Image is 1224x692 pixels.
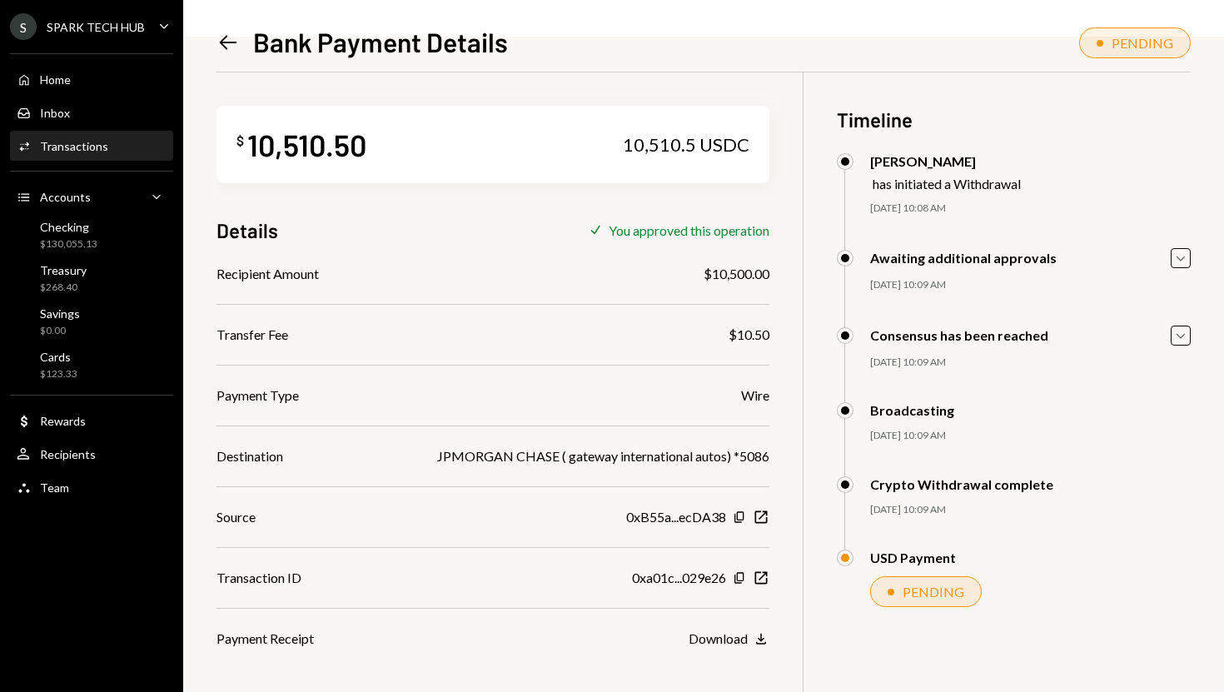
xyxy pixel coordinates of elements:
[40,480,69,495] div: Team
[253,25,508,58] h1: Bank Payment Details
[870,327,1048,343] div: Consensus has been reached
[870,250,1057,266] div: Awaiting additional approvals
[10,345,173,385] a: Cards$123.33
[40,350,77,364] div: Cards
[10,215,173,255] a: Checking$130,055.13
[10,64,173,94] a: Home
[626,507,726,527] div: 0xB55a...ecDA38
[873,176,1021,192] div: has initiated a Withdrawal
[741,386,769,406] div: Wire
[1112,35,1173,51] div: PENDING
[40,72,71,87] div: Home
[437,446,769,466] div: JPMORGAN CHASE ( gateway international autos) *5086
[247,126,366,163] div: 10,510.50
[837,106,1191,133] h3: Timeline
[729,325,769,345] div: $10.50
[216,629,314,649] div: Payment Receipt
[632,568,726,588] div: 0xa01c...029e26
[10,13,37,40] div: S
[40,414,86,428] div: Rewards
[704,264,769,284] div: $10,500.00
[40,237,97,251] div: $130,055.13
[40,190,91,204] div: Accounts
[216,568,301,588] div: Transaction ID
[10,97,173,127] a: Inbox
[870,503,1191,517] div: [DATE] 10:09 AM
[870,402,954,418] div: Broadcasting
[689,630,769,649] button: Download
[40,220,97,234] div: Checking
[870,202,1191,216] div: [DATE] 10:08 AM
[870,476,1053,492] div: Crypto Withdrawal complete
[10,406,173,436] a: Rewards
[870,153,1021,169] div: [PERSON_NAME]
[903,584,964,600] div: PENDING
[10,472,173,502] a: Team
[40,324,80,338] div: $0.00
[870,356,1191,370] div: [DATE] 10:09 AM
[216,507,256,527] div: Source
[216,386,299,406] div: Payment Type
[870,278,1191,292] div: [DATE] 10:09 AM
[10,131,173,161] a: Transactions
[216,217,278,244] h3: Details
[40,139,108,153] div: Transactions
[689,630,748,646] div: Download
[40,306,80,321] div: Savings
[870,429,1191,443] div: [DATE] 10:09 AM
[10,439,173,469] a: Recipients
[10,182,173,212] a: Accounts
[10,301,173,341] a: Savings$0.00
[40,447,96,461] div: Recipients
[40,106,70,120] div: Inbox
[870,550,956,565] div: USD Payment
[47,20,145,34] div: SPARK TECH HUB
[216,264,319,284] div: Recipient Amount
[10,258,173,298] a: Treasury$268.40
[236,132,244,149] div: $
[40,367,77,381] div: $123.33
[609,222,769,238] div: You approved this operation
[623,133,749,157] div: 10,510.5 USDC
[40,263,87,277] div: Treasury
[216,446,283,466] div: Destination
[40,281,87,295] div: $268.40
[216,325,288,345] div: Transfer Fee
